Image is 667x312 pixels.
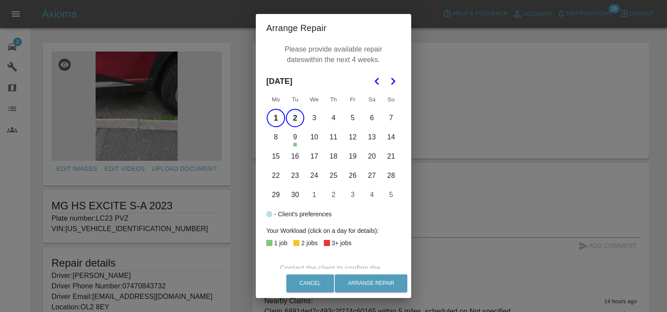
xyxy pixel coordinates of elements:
[382,186,400,204] button: Sunday, October 5th, 2025
[266,91,401,205] table: September 2025
[305,147,323,166] button: Wednesday, September 17th, 2025
[274,209,332,219] div: - Client's preferences
[382,166,400,185] button: Sunday, September 28th, 2025
[343,91,362,108] th: Friday
[286,166,304,185] button: Tuesday, September 23rd, 2025
[344,128,362,146] button: Friday, September 12th, 2025
[363,186,381,204] button: Saturday, October 4th, 2025
[363,166,381,185] button: Saturday, September 27th, 2025
[274,238,287,248] div: 1 job
[266,91,285,108] th: Monday
[301,238,317,248] div: 2 jobs
[305,91,324,108] th: Wednesday
[324,109,343,127] button: Thursday, September 4th, 2025
[324,91,343,108] th: Thursday
[344,147,362,166] button: Friday, September 19th, 2025
[271,42,396,67] p: Please provide available repair dates within the next 4 weeks.
[256,14,411,42] h2: Arrange Repair
[267,166,285,185] button: Monday, September 22nd, 2025
[344,166,362,185] button: Friday, September 26th, 2025
[324,128,343,146] button: Thursday, September 11th, 2025
[363,147,381,166] button: Saturday, September 20th, 2025
[286,147,304,166] button: Tuesday, September 16th, 2025
[382,91,401,108] th: Sunday
[266,72,292,91] span: [DATE]
[369,73,385,89] button: Go to the Previous Month
[362,91,382,108] th: Saturday
[286,109,304,127] button: Tuesday, September 2nd, 2025, selected
[382,147,400,166] button: Sunday, September 21st, 2025
[286,186,304,204] button: Tuesday, September 30th, 2025
[286,128,304,146] button: Tuesday, September 9th, 2025
[267,147,285,166] button: Monday, September 15th, 2025
[344,109,362,127] button: Friday, September 5th, 2025
[267,109,285,127] button: Monday, September 1st, 2025, selected
[363,109,381,127] button: Saturday, September 6th, 2025
[363,128,381,146] button: Saturday, September 13th, 2025
[385,73,401,89] button: Go to the Next Month
[324,166,343,185] button: Thursday, September 25th, 2025
[305,128,323,146] button: Wednesday, September 10th, 2025
[305,166,323,185] button: Wednesday, September 24th, 2025
[305,109,323,127] button: Wednesday, September 3rd, 2025
[335,274,407,292] button: Arrange Repair
[344,186,362,204] button: Friday, October 3rd, 2025
[382,109,400,127] button: Sunday, September 7th, 2025
[267,186,285,204] button: Monday, September 29th, 2025
[332,238,352,248] div: 3+ jobs
[382,128,400,146] button: Sunday, September 14th, 2025
[280,263,394,284] span: Contact the client to confirm the dates
[305,186,323,204] button: Wednesday, October 1st, 2025
[267,128,285,146] button: Monday, September 8th, 2025
[324,186,343,204] button: Thursday, October 2nd, 2025
[286,274,334,292] button: Cancel
[285,91,305,108] th: Tuesday
[266,225,401,236] div: Your Workload (click on a day for details):
[324,147,343,166] button: Thursday, September 18th, 2025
